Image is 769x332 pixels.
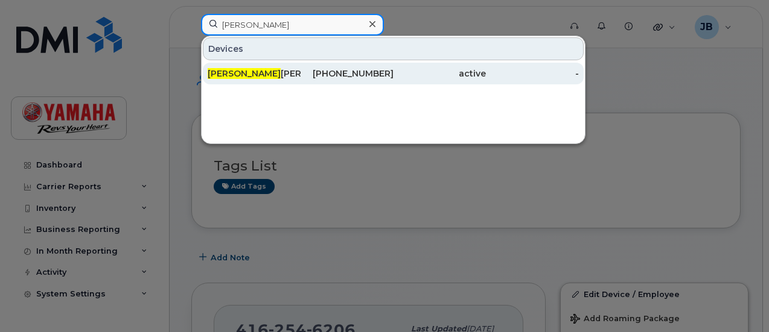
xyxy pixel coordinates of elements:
a: [PERSON_NAME][PERSON_NAME][PHONE_NUMBER]active- [203,63,584,84]
div: Devices [203,37,584,60]
div: [PHONE_NUMBER] [301,67,394,80]
div: [PERSON_NAME] [208,67,301,80]
div: - [486,67,579,80]
span: [PERSON_NAME] [208,68,281,79]
div: active [394,67,487,80]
